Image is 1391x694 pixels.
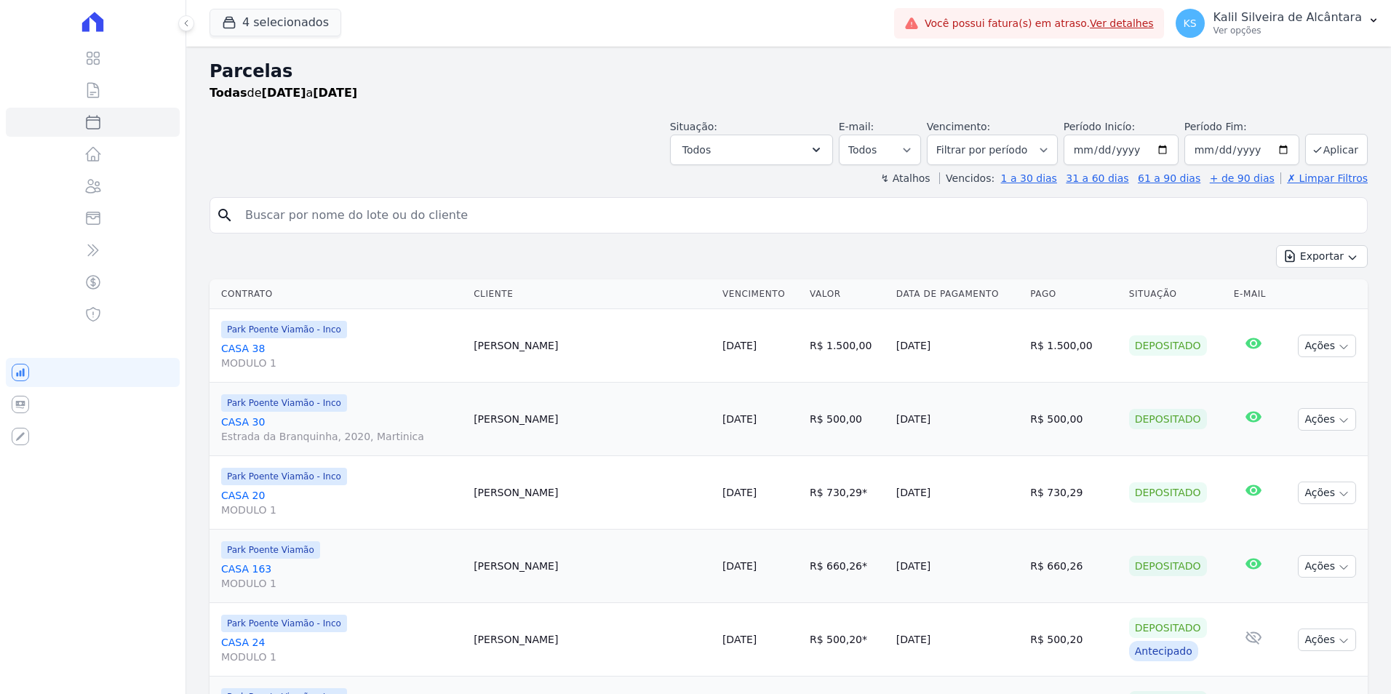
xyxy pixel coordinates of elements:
td: [PERSON_NAME] [468,530,717,603]
a: CASA 24MODULO 1 [221,635,462,664]
td: [PERSON_NAME] [468,603,717,677]
td: R$ 730,29 [804,456,890,530]
button: 4 selecionados [210,9,341,36]
span: MODULO 1 [221,576,462,591]
strong: [DATE] [313,86,357,100]
td: [PERSON_NAME] [468,383,717,456]
a: ✗ Limpar Filtros [1280,172,1368,184]
td: [DATE] [890,383,1024,456]
button: Ações [1298,408,1356,431]
a: CASA 38MODULO 1 [221,341,462,370]
td: R$ 660,26 [804,530,890,603]
button: Ações [1298,482,1356,504]
button: Todos [670,135,833,165]
td: R$ 500,00 [804,383,890,456]
th: Valor [804,279,890,309]
td: R$ 660,26 [1024,530,1123,603]
td: R$ 730,29 [1024,456,1123,530]
a: [DATE] [722,634,757,645]
p: Ver opções [1213,25,1362,36]
td: [DATE] [890,456,1024,530]
th: Data de Pagamento [890,279,1024,309]
td: [PERSON_NAME] [468,456,717,530]
a: [DATE] [722,413,757,425]
button: Ações [1298,335,1356,357]
span: Park Poente Viamão - Inco [221,615,347,632]
label: Período Fim: [1184,119,1299,135]
button: Exportar [1276,245,1368,268]
a: 31 a 60 dias [1066,172,1128,184]
div: Depositado [1129,618,1207,638]
div: Depositado [1129,335,1207,356]
a: CASA 20MODULO 1 [221,488,462,517]
div: Depositado [1129,409,1207,429]
th: Cliente [468,279,717,309]
td: [DATE] [890,309,1024,383]
button: Aplicar [1305,134,1368,165]
div: Antecipado [1129,641,1198,661]
strong: Todas [210,86,247,100]
th: Pago [1024,279,1123,309]
div: Depositado [1129,482,1207,503]
input: Buscar por nome do lote ou do cliente [236,201,1361,230]
p: de a [210,84,357,102]
span: MODULO 1 [221,650,462,664]
strong: [DATE] [262,86,306,100]
span: MODULO 1 [221,356,462,370]
td: R$ 500,00 [1024,383,1123,456]
label: Vencimento: [927,121,990,132]
th: Contrato [210,279,468,309]
i: search [216,207,234,224]
label: Situação: [670,121,717,132]
span: KS [1184,18,1197,28]
td: [DATE] [890,603,1024,677]
span: Park Poente Viamão - Inco [221,468,347,485]
a: 1 a 30 dias [1001,172,1057,184]
label: ↯ Atalhos [880,172,930,184]
span: Park Poente Viamão [221,541,320,559]
td: [PERSON_NAME] [468,309,717,383]
a: CASA 30Estrada da Branquinha, 2020, Martinica [221,415,462,444]
h2: Parcelas [210,58,1368,84]
a: 61 a 90 dias [1138,172,1200,184]
td: R$ 1.500,00 [804,309,890,383]
label: Vencidos: [939,172,995,184]
span: Estrada da Branquinha, 2020, Martinica [221,429,462,444]
td: R$ 500,20 [1024,603,1123,677]
a: CASA 163MODULO 1 [221,562,462,591]
button: Ações [1298,629,1356,651]
a: + de 90 dias [1210,172,1275,184]
a: [DATE] [722,487,757,498]
span: MODULO 1 [221,503,462,517]
th: E-mail [1228,279,1280,309]
div: Depositado [1129,556,1207,576]
span: Você possui fatura(s) em atraso. [925,16,1154,31]
span: Todos [682,141,711,159]
p: Kalil Silveira de Alcântara [1213,10,1362,25]
a: [DATE] [722,560,757,572]
label: E-mail: [839,121,874,132]
span: Park Poente Viamão - Inco [221,394,347,412]
button: Ações [1298,555,1356,578]
button: KS Kalil Silveira de Alcântara Ver opções [1164,3,1391,44]
label: Período Inicío: [1064,121,1135,132]
td: R$ 1.500,00 [1024,309,1123,383]
span: Park Poente Viamão - Inco [221,321,347,338]
th: Situação [1123,279,1228,309]
td: [DATE] [890,530,1024,603]
td: R$ 500,20 [804,603,890,677]
a: Ver detalhes [1090,17,1154,29]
